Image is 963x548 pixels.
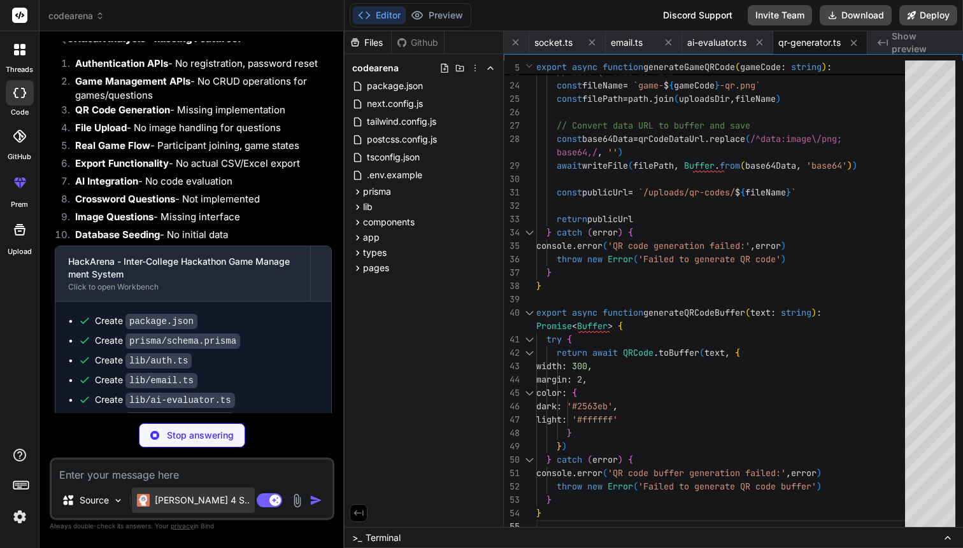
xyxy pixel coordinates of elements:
[618,146,623,158] span: )
[817,481,822,492] span: )
[75,104,170,116] strong: QR Code Generation
[567,427,572,439] span: }
[521,306,538,320] div: Click to collapse the range.
[633,133,638,144] span: =
[577,320,608,332] span: Buffer
[623,80,628,91] span: =
[592,454,618,465] span: error
[633,253,638,265] span: (
[791,467,817,479] span: error
[504,386,520,400] div: 45
[504,199,520,213] div: 32
[290,493,304,508] img: attachment
[353,6,406,24] button: Editor
[704,347,725,358] span: text
[562,440,567,452] span: )
[587,481,603,492] span: new
[536,307,567,318] span: export
[847,160,852,171] span: )
[633,160,674,171] span: filePath
[633,80,664,91] span: `game-
[648,93,653,104] span: .
[95,393,235,407] div: Create
[781,61,786,73] span: :
[536,414,562,425] span: light
[623,347,653,358] span: QRCode
[75,228,160,241] strong: Database Seeding
[65,228,332,246] li: - No initial data
[65,139,332,157] li: - Participant joining, game states
[504,507,520,520] div: 54
[504,186,520,199] div: 31
[536,360,562,372] span: width
[55,246,310,301] button: HackArena - Inter-College Hackathon Game Management SystemClick to open Workbench
[536,280,541,292] span: }
[587,213,633,225] span: publicUrl
[587,253,603,265] span: new
[504,119,520,132] div: 27
[536,61,567,73] span: export
[504,61,520,74] span: 5
[68,282,297,292] div: Click to open Workbench
[699,347,704,358] span: (
[310,494,322,507] img: icon
[125,393,235,408] code: lib/ai-evaluator.ts
[504,440,520,453] div: 49
[95,374,197,387] div: Create
[684,160,715,171] span: Buffer
[363,262,389,274] span: pages
[715,160,720,171] span: .
[557,146,597,158] span: base64,/
[65,157,332,174] li: - No actual CSV/Excel export
[608,481,633,492] span: Error
[536,507,541,519] span: }
[679,93,730,104] span: uploadsDir
[521,333,538,346] div: Click to collapse the range.
[669,80,674,91] span: {
[786,467,791,479] span: ,
[557,133,582,144] span: const
[628,160,633,171] span: (
[750,133,842,144] span: /^data:image\/png;
[557,454,582,465] span: catch
[557,213,587,225] span: return
[113,495,124,506] img: Pick Models
[817,467,822,479] span: )
[167,429,234,442] p: Stop answering
[562,414,567,425] span: :
[822,61,827,73] span: )
[613,400,618,412] span: ,
[653,347,659,358] span: .
[546,227,552,238] span: }
[655,5,740,25] div: Discord Support
[504,239,520,253] div: 35
[674,80,715,91] span: gameCode
[521,346,538,360] div: Click to collapse the range.
[125,314,197,329] code: package.json
[603,307,643,318] span: function
[366,114,438,129] span: tailwind.config.js
[352,62,399,74] span: codearena
[740,186,745,198] span: {
[504,400,520,413] div: 46
[618,454,623,465] span: )
[587,454,592,465] span: (
[534,36,573,49] span: socket.ts
[366,150,421,165] span: tsconfig.json
[618,320,623,332] span: {
[674,160,679,171] span: ,
[735,347,740,358] span: {
[504,293,520,306] div: 39
[521,453,538,467] div: Click to collapse the range.
[557,347,587,358] span: return
[806,160,847,171] span: 'base64'
[557,160,582,171] span: await
[65,57,332,74] li: - No registration, password reset
[75,157,169,169] strong: Export Functionality
[740,160,745,171] span: (
[95,354,192,367] div: Create
[567,400,613,412] span: '#2563eb'
[572,61,597,73] span: async
[567,374,572,385] span: :
[786,186,791,198] span: }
